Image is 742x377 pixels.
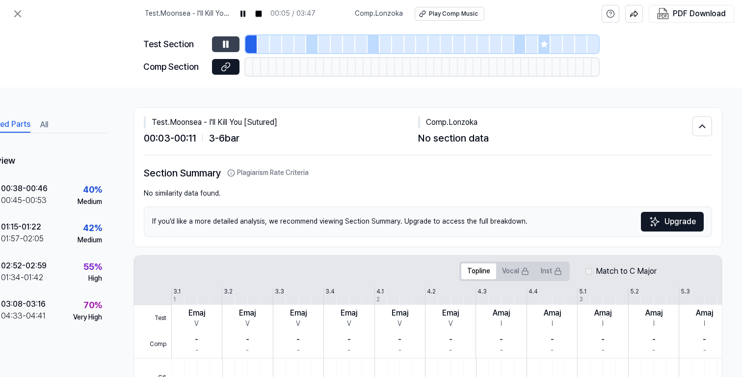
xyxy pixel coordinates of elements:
[246,334,249,346] div: -
[649,216,661,228] img: Sparkles
[1,310,46,322] div: 04:33 - 04:41
[78,197,102,207] div: Medium
[270,9,316,19] div: 00:05 / 03:47
[418,116,692,128] div: Comp . Lonzoka
[325,288,335,296] div: 3.4
[630,9,638,18] img: share
[209,130,239,146] span: 3 - 6 bar
[630,288,639,296] div: 5.2
[397,319,402,329] div: V
[704,319,705,329] div: I
[493,307,510,319] div: Amaj
[552,319,553,329] div: I
[652,346,655,355] div: -
[535,263,568,279] button: Inst
[655,5,728,22] button: PDF Download
[224,288,233,296] div: 3.2
[347,346,350,355] div: -
[195,334,198,346] div: -
[449,319,453,329] div: V
[40,117,48,133] button: All
[551,334,554,346] div: -
[347,334,351,346] div: -
[429,10,478,18] div: Play Comp Music
[341,307,357,319] div: Emaj
[78,235,102,245] div: Medium
[1,183,48,195] div: 00:38 - 00:46
[544,307,561,319] div: Amaj
[83,298,102,313] div: 70 %
[696,307,713,319] div: Amaj
[355,9,403,19] span: Comp . Lonzoka
[246,346,249,355] div: -
[398,334,401,346] div: -
[427,288,436,296] div: 4.2
[88,274,102,284] div: High
[144,130,196,146] span: 00:03 - 00:11
[602,319,604,329] div: I
[376,288,384,296] div: 4.1
[594,307,611,319] div: Amaj
[703,334,706,346] div: -
[579,295,583,304] div: 3
[83,183,102,197] div: 40 %
[1,260,47,272] div: 02:52 - 02:59
[657,8,669,20] img: PDF Download
[398,346,401,355] div: -
[501,319,502,329] div: I
[1,298,46,310] div: 03:08 - 03:16
[296,334,300,346] div: -
[195,346,198,355] div: -
[551,346,554,355] div: -
[144,189,712,199] div: No similarity data found.
[703,346,706,355] div: -
[442,307,459,319] div: Emaj
[392,307,408,319] div: Emaj
[290,307,307,319] div: Emaj
[461,263,496,279] button: Topline
[500,346,503,355] div: -
[83,260,102,274] div: 55 %
[449,346,452,355] div: -
[449,334,452,346] div: -
[477,288,487,296] div: 4.3
[681,288,690,296] div: 5.3
[1,221,41,233] div: 01:15 - 01:22
[596,265,657,277] label: Match to C Major
[347,319,351,329] div: V
[144,116,418,128] div: Test . Moonsea - I'll Kill You [Sutured]
[275,288,284,296] div: 3.3
[83,221,102,235] div: 42 %
[227,168,309,178] button: Plagiarism Rate Criteria
[173,288,181,296] div: 3.1
[1,233,44,245] div: 01:57 - 02:05
[143,60,206,74] div: Comp Section
[673,7,726,20] div: PDF Download
[239,307,256,319] div: Emaj
[144,165,712,181] h2: Section Summary
[653,319,655,329] div: I
[601,334,605,346] div: -
[500,334,503,346] div: -
[296,319,300,329] div: V
[1,272,43,284] div: 01:34 - 01:42
[188,307,205,319] div: Emaj
[134,331,171,358] span: Comp
[641,212,704,232] a: SparklesUpgrade
[376,295,380,304] div: 2
[652,334,656,346] div: -
[415,7,484,21] button: Play Comp Music
[73,313,102,322] div: Very High
[1,195,47,206] div: 00:45 - 00:53
[144,206,712,237] div: If you’d like a more detailed analysis, we recommend viewing Section Summary. Upgrade to access t...
[297,346,300,355] div: -
[529,288,538,296] div: 4.4
[606,9,615,19] svg: help
[602,5,619,23] button: help
[245,319,250,329] div: V
[641,212,704,232] button: Upgrade
[145,9,231,19] span: Test . Moonsea - I'll Kill You [Sutured]
[496,263,535,279] button: Vocal
[418,130,692,146] div: No section data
